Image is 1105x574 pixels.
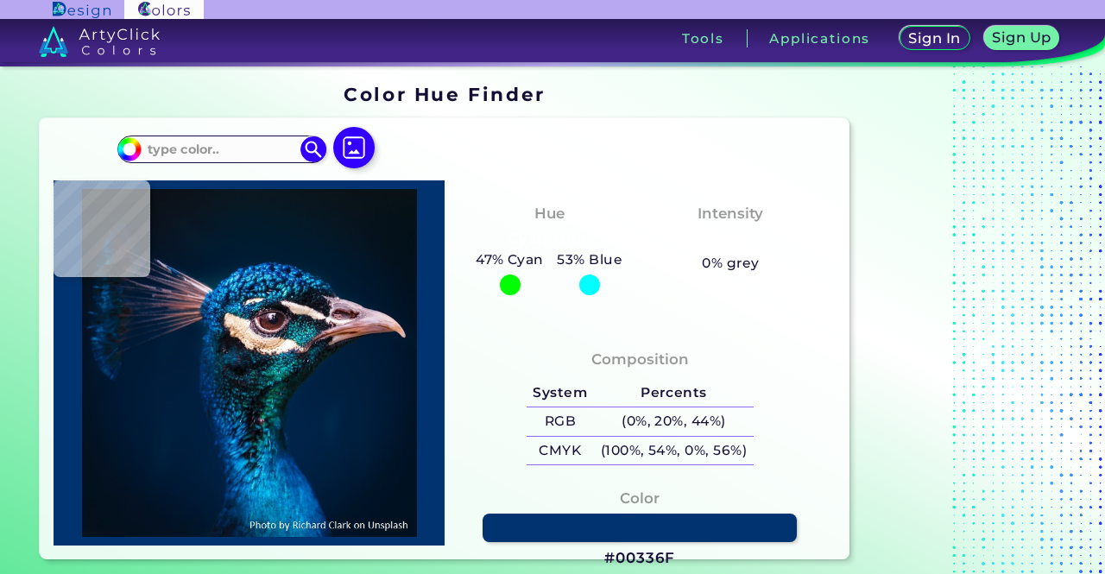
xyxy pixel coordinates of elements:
img: ArtyClick Design logo [53,2,110,18]
a: Sign Up [988,28,1056,49]
h4: Hue [534,201,565,226]
h4: Intensity [698,201,763,226]
img: icon picture [333,127,375,168]
h3: Tools [682,32,724,45]
h5: Sign Up [995,31,1049,44]
h5: Sign In [911,32,957,45]
h3: Applications [769,32,870,45]
h5: 47% Cyan [469,249,550,271]
img: img_pavlin.jpg [62,189,436,537]
h3: Vibrant [693,229,768,249]
h4: Composition [591,347,689,372]
h5: System [527,379,594,407]
img: icon search [300,136,326,162]
h3: Cyan-Blue [500,229,597,249]
h4: Color [620,486,660,511]
h3: #00336F [604,548,675,569]
h5: Percents [594,379,754,407]
a: Sign In [903,28,967,49]
img: logo_artyclick_colors_white.svg [39,26,161,57]
h5: RGB [527,407,594,436]
h5: CMYK [527,437,594,465]
h5: (0%, 20%, 44%) [594,407,754,436]
input: type color.. [142,137,302,161]
h5: 0% grey [702,252,759,274]
h5: 53% Blue [551,249,629,271]
h1: Color Hue Finder [344,81,545,107]
h5: (100%, 54%, 0%, 56%) [594,437,754,465]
